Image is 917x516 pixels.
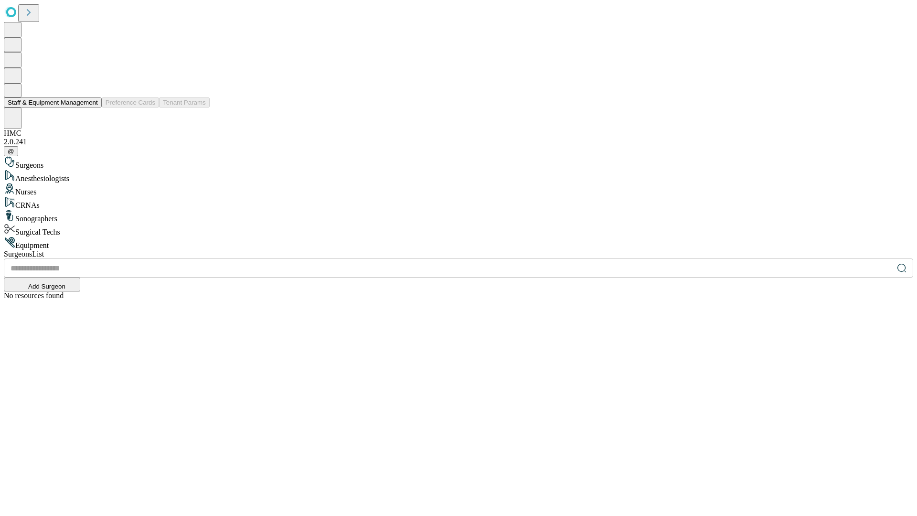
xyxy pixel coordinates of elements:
[4,196,913,210] div: CRNAs
[102,97,159,107] button: Preference Cards
[4,250,913,258] div: Surgeons List
[4,223,913,236] div: Surgical Techs
[4,146,18,156] button: @
[4,156,913,170] div: Surgeons
[4,183,913,196] div: Nurses
[4,236,913,250] div: Equipment
[4,138,913,146] div: 2.0.241
[4,129,913,138] div: HMC
[159,97,210,107] button: Tenant Params
[4,210,913,223] div: Sonographers
[4,170,913,183] div: Anesthesiologists
[28,283,65,290] span: Add Surgeon
[4,97,102,107] button: Staff & Equipment Management
[8,148,14,155] span: @
[4,291,913,300] div: No resources found
[4,278,80,291] button: Add Surgeon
